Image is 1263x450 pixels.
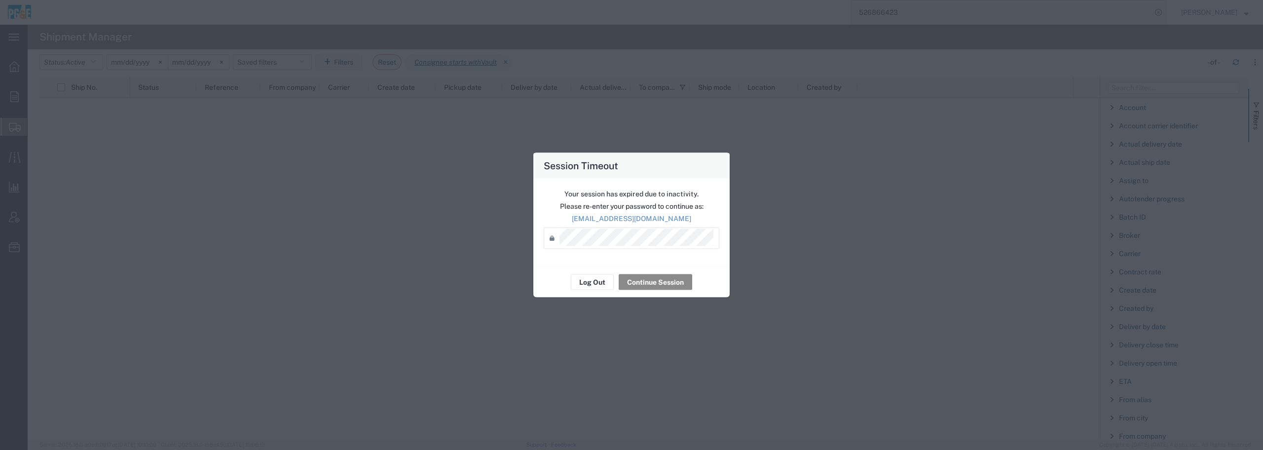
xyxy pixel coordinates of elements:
[544,201,719,212] p: Please re-enter your password to continue as:
[544,158,618,173] h4: Session Timeout
[544,214,719,224] p: [EMAIL_ADDRESS][DOMAIN_NAME]
[619,274,692,290] button: Continue Session
[544,189,719,199] p: Your session has expired due to inactivity.
[571,274,614,290] button: Log Out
